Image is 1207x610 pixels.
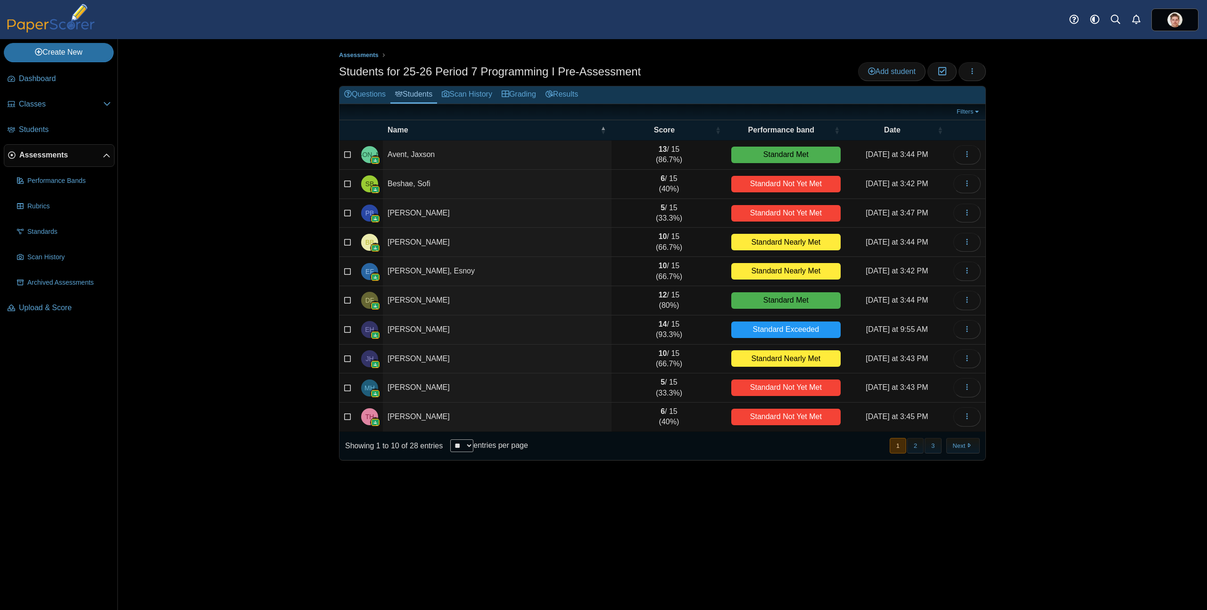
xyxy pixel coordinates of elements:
a: Questions [339,86,390,104]
img: googleClassroom-logo.png [371,156,380,165]
img: googleClassroom-logo.png [371,272,380,282]
a: PaperScorer [4,26,98,34]
label: entries per page [473,441,528,449]
td: Avent, Jaxson [383,140,612,170]
img: ps.DqnzboFuwo8eUmLI [1167,12,1182,27]
span: Students [19,124,111,135]
td: / 15 (40%) [612,170,727,199]
span: Jaxson Avent [342,151,397,158]
div: Standard Exceeded [731,321,841,338]
a: Results [541,86,583,104]
span: Upload & Score [19,303,111,313]
a: Create New [4,43,114,62]
div: Standard Met [731,292,841,309]
time: Sep 8, 2025 at 3:43 PM [866,383,928,391]
time: Sep 8, 2025 at 3:43 PM [866,354,928,363]
span: Kevin Stafford [1167,12,1182,27]
td: [PERSON_NAME] [383,228,612,257]
time: Sep 8, 2025 at 3:44 PM [866,238,928,246]
a: Upload & Score [4,297,115,320]
a: Add student [858,62,926,81]
time: Sep 8, 2025 at 3:47 PM [866,209,928,217]
time: Sep 8, 2025 at 3:44 PM [866,150,928,158]
b: 6 [661,174,665,182]
time: Sep 9, 2025 at 9:55 AM [866,325,928,333]
span: Braden Burt [365,239,374,246]
td: / 15 (33.3%) [612,199,727,228]
span: Score [654,126,675,134]
span: Elijah Hernandez [365,326,374,333]
td: [PERSON_NAME] [383,403,612,432]
time: Sep 8, 2025 at 3:45 PM [866,412,928,420]
div: Standard Met [731,147,841,163]
span: Standards [27,227,111,237]
span: Assessments [339,51,379,58]
td: / 15 (93.3%) [612,315,727,345]
a: Students [390,86,437,104]
td: / 15 (86.7%) [612,140,727,170]
b: 10 [659,262,667,270]
button: Next [946,438,980,453]
img: googleClassroom-logo.png [371,360,380,369]
a: Assessments [4,144,115,167]
time: Sep 8, 2025 at 3:42 PM [866,267,928,275]
a: Students [4,119,115,141]
img: googleClassroom-logo.png [371,214,380,223]
div: Standard Not Yet Met [731,379,841,396]
button: 3 [925,438,941,453]
b: 10 [659,232,667,240]
b: 14 [659,320,667,328]
a: Alerts [1126,9,1147,30]
span: Date [884,126,901,134]
span: Add student [868,67,916,75]
span: Esnoy Fleites-Valladares [365,268,374,275]
td: / 15 (66.7%) [612,228,727,257]
td: Beshae, Sofi [383,170,612,199]
td: / 15 (66.7%) [612,345,727,374]
td: [PERSON_NAME] [383,286,612,315]
a: Performance Bands [13,170,115,192]
span: Assessments [19,150,103,160]
b: 6 [661,407,665,415]
span: Scan History [27,253,111,262]
a: Dashboard [4,68,115,91]
span: Rubrics [27,202,111,211]
span: Performance band [748,126,814,134]
td: [PERSON_NAME] [383,199,612,228]
span: Performance Bands [27,176,111,186]
td: [PERSON_NAME] [383,345,612,374]
b: 5 [661,378,665,386]
a: ps.DqnzboFuwo8eUmLI [1151,8,1199,31]
td: / 15 (80%) [612,286,727,315]
td: / 15 (66.7%) [612,257,727,286]
img: googleClassroom-logo.png [371,389,380,398]
time: Sep 8, 2025 at 3:44 PM [866,296,928,304]
b: 5 [661,204,665,212]
a: Scan History [437,86,497,104]
div: Standard Not Yet Met [731,409,841,425]
h1: Students for 25-26 Period 7 Programming I Pre-Assessment [339,64,641,80]
div: Standard Nearly Met [731,263,841,280]
td: [PERSON_NAME], Esnoy [383,257,612,286]
img: googleClassroom-logo.png [371,243,380,253]
img: googleClassroom-logo.png [371,185,380,194]
b: 13 [659,145,667,153]
img: googleClassroom-logo.png [371,301,380,311]
td: / 15 (40%) [612,403,727,432]
img: PaperScorer [4,4,98,33]
div: Standard Nearly Met [731,350,841,367]
span: Classes [19,99,103,109]
button: 2 [907,438,924,453]
a: Grading [497,86,541,104]
span: Peyton Brownell [365,210,374,216]
nav: pagination [889,438,980,453]
b: 12 [659,291,667,299]
span: Sofi Beshae [365,181,374,187]
a: Rubrics [13,195,115,218]
a: Archived Assessments [13,272,115,294]
span: Name : Activate to invert sorting [600,120,606,140]
div: Standard Not Yet Met [731,176,841,192]
span: Name [388,126,408,134]
div: Standard Not Yet Met [731,205,841,222]
td: [PERSON_NAME] [383,373,612,403]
